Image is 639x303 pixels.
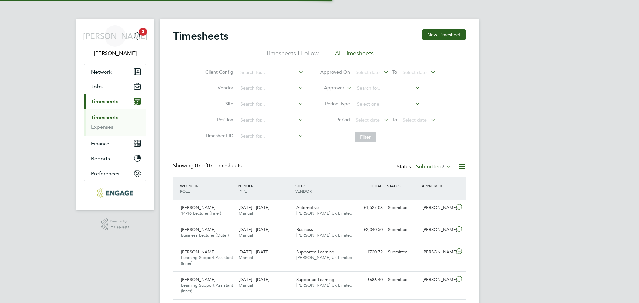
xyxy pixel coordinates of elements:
input: Search for... [238,84,304,93]
span: / [197,183,198,188]
span: Manual [239,232,253,238]
a: 2 [131,25,144,47]
div: [PERSON_NAME] [420,274,455,285]
span: [PERSON_NAME] [181,277,215,282]
div: WORKER [178,180,236,197]
span: VENDOR [295,188,312,194]
label: Period [320,117,350,123]
span: Learning Support Assistant (Inner) [181,255,233,266]
span: [PERSON_NAME] [181,227,215,232]
input: Search for... [238,116,304,125]
div: Showing [173,162,243,169]
span: 07 of [195,162,207,169]
div: Submitted [385,225,420,235]
a: Timesheets [91,114,118,121]
label: Approver [315,85,344,91]
span: / [303,183,305,188]
button: Filter [355,132,376,142]
span: [DATE] - [DATE] [239,249,269,255]
span: [DATE] - [DATE] [239,277,269,282]
button: Reports [84,151,146,166]
span: Finance [91,140,109,147]
label: Vendor [203,85,233,91]
li: All Timesheets [335,49,374,61]
span: / [252,183,253,188]
label: Submitted [416,163,451,170]
span: [PERSON_NAME] Uk Limited [296,282,352,288]
input: Search for... [238,132,304,141]
li: Timesheets I Follow [266,49,319,61]
span: [PERSON_NAME] Uk Limited [296,255,352,260]
button: Network [84,64,146,79]
span: Select date [403,117,427,123]
div: Timesheets [84,109,146,136]
div: SITE [294,180,351,197]
span: Manual [239,255,253,260]
span: [DATE] - [DATE] [239,205,269,210]
span: Jerin Aktar [84,49,146,57]
div: Submitted [385,202,420,213]
div: APPROVER [420,180,455,192]
span: To [390,115,399,124]
div: Submitted [385,274,420,285]
span: Business Lecturer (Outer) [181,232,229,238]
span: [DATE] - [DATE] [239,227,269,232]
div: [PERSON_NAME] [420,202,455,213]
a: Go to home page [84,188,146,198]
span: Manual [239,282,253,288]
span: Supported Learning [296,277,334,282]
span: 2 [139,28,147,36]
input: Search for... [238,68,304,77]
span: Reports [91,155,110,162]
button: Preferences [84,166,146,181]
div: £1,527.03 [351,202,385,213]
div: £2,040.50 [351,225,385,235]
span: Timesheets [91,98,118,105]
button: Jobs [84,79,146,94]
a: Expenses [91,124,113,130]
label: Period Type [320,101,350,107]
img: morganhunt-logo-retina.png [97,188,133,198]
span: 14-16 Lecturer (Inner) [181,210,221,216]
button: Finance [84,136,146,151]
span: Network [91,69,112,75]
div: £686.40 [351,274,385,285]
span: [PERSON_NAME] Uk Limited [296,210,352,216]
span: Learning Support Assistant (Inner) [181,282,233,294]
div: [PERSON_NAME] [420,247,455,258]
label: Timesheet ID [203,133,233,139]
input: Select one [355,100,420,109]
span: 7 [442,163,445,170]
span: Preferences [91,170,119,177]
span: [PERSON_NAME] [181,249,215,255]
span: Select date [356,117,380,123]
div: STATUS [385,180,420,192]
a: [PERSON_NAME][PERSON_NAME] [84,25,146,57]
span: [PERSON_NAME] [181,205,215,210]
div: Status [397,162,453,172]
div: Submitted [385,247,420,258]
nav: Main navigation [76,19,154,210]
label: Position [203,117,233,123]
span: [PERSON_NAME] Uk Limited [296,232,352,238]
input: Search for... [355,84,420,93]
span: Manual [239,210,253,216]
span: Supported Learning [296,249,334,255]
span: Jobs [91,83,103,90]
span: Business [296,227,313,232]
span: ROLE [180,188,190,194]
span: TOTAL [370,183,382,188]
span: To [390,68,399,76]
span: TYPE [238,188,247,194]
button: Timesheets [84,94,146,109]
span: Automotive [296,205,319,210]
span: Engage [110,224,129,229]
button: New Timesheet [422,29,466,40]
h2: Timesheets [173,29,228,43]
span: Powered by [110,218,129,224]
label: Site [203,101,233,107]
span: 07 Timesheets [195,162,242,169]
span: Select date [403,69,427,75]
span: [PERSON_NAME] [83,32,148,40]
div: [PERSON_NAME] [420,225,455,235]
